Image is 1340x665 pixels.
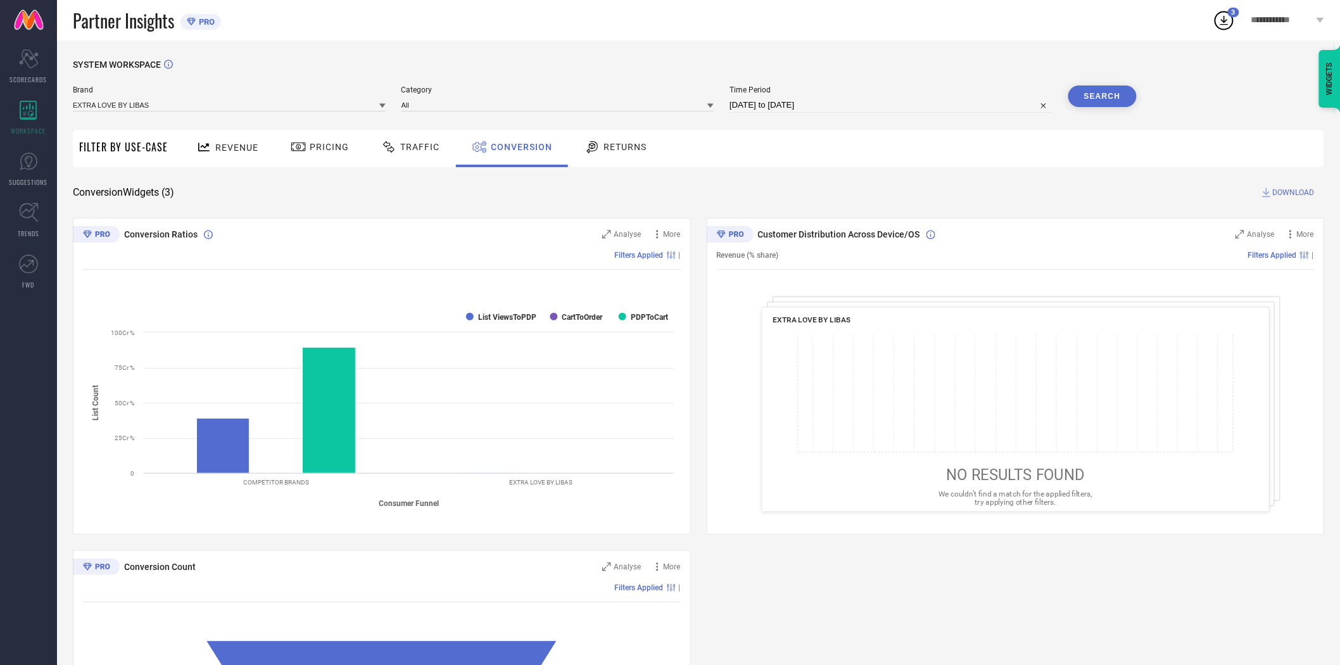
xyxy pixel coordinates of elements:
[215,142,258,153] span: Revenue
[939,490,1092,507] span: We couldn’t find a match for the applied filters, try applying other filters.
[773,315,850,324] span: EXTRA LOVE BY LIBAS
[10,75,47,84] span: SCORECARDS
[946,466,1084,484] span: NO RESULTS FOUND
[602,230,611,239] svg: Zoom
[730,85,1052,94] span: Time Period
[115,434,134,441] text: 25Cr %
[73,226,120,245] div: Premium
[758,229,920,239] span: Customer Distribution Across Device/OS
[562,313,604,322] text: CartToOrder
[631,313,668,322] text: PDPToCart
[124,562,196,572] span: Conversion Count
[115,400,134,407] text: 50Cr %
[130,470,134,477] text: 0
[73,60,161,70] span: SYSTEM WORKSPACE
[124,229,198,239] span: Conversion Ratios
[1236,230,1244,239] svg: Zoom
[18,229,39,238] span: TRENDS
[604,142,647,152] span: Returns
[196,17,215,27] span: PRO
[115,364,134,371] text: 75Cr %
[91,385,100,421] tspan: List Count
[379,499,439,508] tspan: Consumer Funnel
[730,98,1052,113] input: Select time period
[679,251,681,260] span: |
[1273,186,1315,199] span: DOWNLOAD
[478,313,536,322] text: List ViewsToPDP
[664,562,681,571] span: More
[243,479,309,486] text: COMPETITOR BRANDS
[707,226,754,245] div: Premium
[23,280,35,289] span: FWD
[111,329,134,336] text: 100Cr %
[491,142,552,152] span: Conversion
[615,583,664,592] span: Filters Applied
[73,85,386,94] span: Brand
[73,186,174,199] span: Conversion Widgets ( 3 )
[73,8,174,34] span: Partner Insights
[400,142,439,152] span: Traffic
[664,230,681,239] span: More
[1312,251,1314,260] span: |
[11,126,46,136] span: WORKSPACE
[310,142,349,152] span: Pricing
[401,85,714,94] span: Category
[614,230,642,239] span: Analyse
[73,559,120,578] div: Premium
[614,562,642,571] span: Analyse
[1297,230,1314,239] span: More
[1248,251,1297,260] span: Filters Applied
[1232,8,1236,16] span: 3
[615,251,664,260] span: Filters Applied
[1248,230,1275,239] span: Analyse
[510,479,573,486] text: EXTRA LOVE BY LIBAS
[9,177,48,187] span: SUGGESTIONS
[717,251,779,260] span: Revenue (% share)
[1213,9,1236,32] div: Open download list
[679,583,681,592] span: |
[602,562,611,571] svg: Zoom
[1068,85,1137,107] button: Search
[79,139,168,155] span: Filter By Use-Case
